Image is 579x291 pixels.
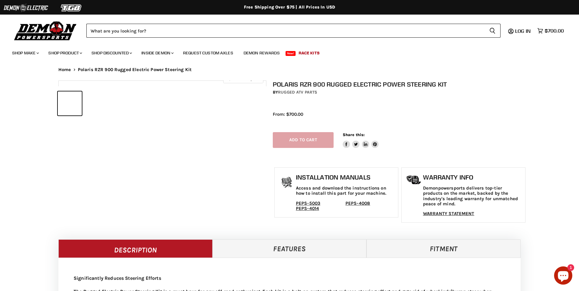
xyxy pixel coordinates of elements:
a: Home [58,67,71,72]
a: Shop Product [44,47,86,59]
ul: Main menu [8,44,562,59]
a: Shop Make [8,47,43,59]
span: Polaris RZR 900 Rugged Electric Power Steering Kit [78,67,192,72]
div: Free Shipping Over $75 | All Prices In USD [46,5,533,10]
a: PEPS-4014 [296,206,319,211]
a: $700.00 [534,26,567,35]
span: $700.00 [545,28,564,34]
img: Demon Electric Logo 2 [3,2,49,14]
span: Click to expand [226,77,260,81]
img: Demon Powersports [12,20,79,41]
span: From: $700.00 [273,111,303,117]
a: PEPS-4008 [345,200,370,206]
p: Demonpowersports delivers top-tier products on the market, backed by the industry's leading warra... [423,186,522,207]
h1: Warranty Info [423,174,522,181]
button: IMAGE thumbnail [58,91,82,115]
a: Description [58,239,213,258]
span: New! [286,51,296,56]
inbox-online-store-chat: Shopify online store chat [552,266,574,286]
span: Log in [515,28,531,34]
aside: Share this: [343,132,379,148]
a: Log in [512,28,534,34]
a: Request Custom Axles [179,47,238,59]
form: Product [86,24,501,38]
img: TGB Logo 2 [49,2,94,14]
img: install_manual-icon.png [279,175,294,190]
a: Demon Rewards [239,47,284,59]
button: IMAGE thumbnail [84,91,108,115]
h1: Installation Manuals [296,174,395,181]
nav: Breadcrumbs [46,67,533,72]
a: Shop Discounted [87,47,136,59]
a: Rugged ATV Parts [278,90,317,95]
a: PEPS-5003 [296,200,320,206]
a: Inside Demon [137,47,177,59]
p: Access and download the instructions on how to install this part for your machine. [296,186,395,196]
div: by [273,89,527,96]
h1: Polaris RZR 900 Rugged Electric Power Steering Kit [273,80,527,88]
a: Race Kits [294,47,324,59]
a: Fitment [366,239,521,258]
button: Search [484,24,501,38]
a: WARRANTY STATEMENT [423,211,474,216]
span: Share this: [343,132,365,137]
img: warranty-icon.png [406,175,421,185]
a: Features [213,239,367,258]
input: Search [86,24,484,38]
